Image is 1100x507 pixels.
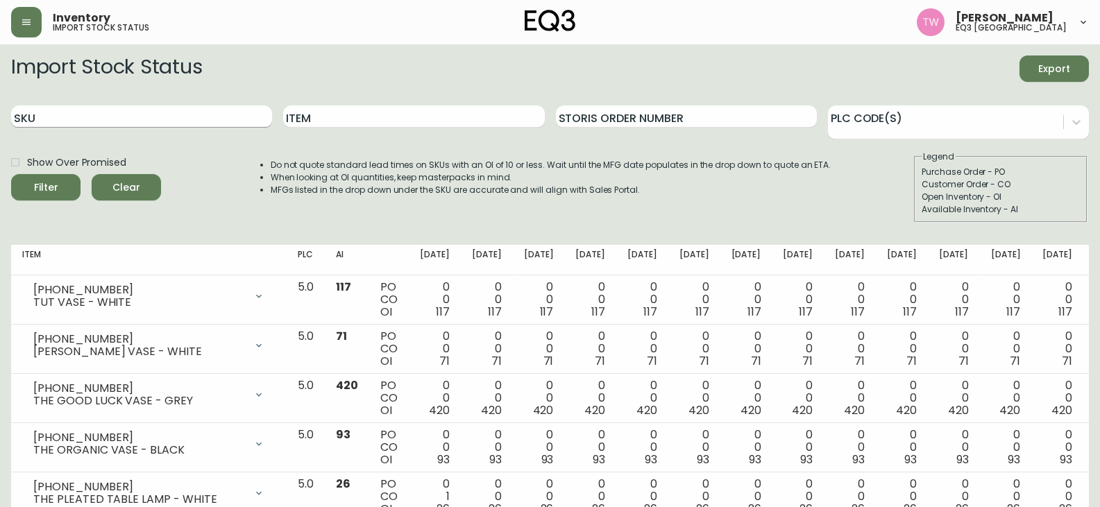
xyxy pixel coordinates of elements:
[380,429,398,466] div: PO CO
[1060,452,1072,467] span: 93
[647,353,657,369] span: 71
[380,452,392,467] span: OI
[799,304,813,320] span: 117
[472,330,502,368] div: 0 0
[627,379,657,417] div: 0 0
[336,476,350,492] span: 26
[679,281,709,318] div: 0 0
[887,281,917,318] div: 0 0
[380,402,392,418] span: OI
[731,281,761,318] div: 0 0
[22,330,276,361] div: [PHONE_NUMBER][PERSON_NAME] VASE - WHITE
[472,379,502,417] div: 0 0
[420,281,450,318] div: 0 0
[627,330,657,368] div: 0 0
[541,452,554,467] span: 93
[697,452,709,467] span: 93
[524,429,554,466] div: 0 0
[824,245,876,275] th: [DATE]
[922,178,1080,191] div: Customer Order - CO
[491,353,502,369] span: 71
[922,203,1080,216] div: Available Inventory - AI
[287,245,325,275] th: PLC
[854,353,865,369] span: 71
[679,379,709,417] div: 0 0
[380,353,392,369] span: OI
[325,245,369,275] th: AI
[904,452,917,467] span: 93
[575,330,605,368] div: 0 0
[939,330,969,368] div: 0 0
[956,452,969,467] span: 93
[627,281,657,318] div: 0 0
[1010,353,1020,369] span: 71
[835,379,865,417] div: 0 0
[525,10,576,32] img: logo
[524,330,554,368] div: 0 0
[33,444,245,456] div: THE ORGANIC VASE - BLACK
[461,245,513,275] th: [DATE]
[33,284,245,296] div: [PHONE_NUMBER]
[1006,304,1020,320] span: 117
[699,353,709,369] span: 71
[783,429,813,466] div: 0 0
[956,24,1067,32] h5: eq3 [GEOGRAPHIC_DATA]
[564,245,616,275] th: [DATE]
[645,452,657,467] span: 93
[271,171,831,184] li: When looking at OI quantities, keep masterpacks in mind.
[903,304,917,320] span: 117
[595,353,605,369] span: 71
[591,304,605,320] span: 117
[616,245,668,275] th: [DATE]
[1042,281,1072,318] div: 0 0
[636,402,657,418] span: 420
[420,429,450,466] div: 0 0
[1031,245,1083,275] th: [DATE]
[1042,429,1072,466] div: 0 0
[575,429,605,466] div: 0 0
[336,328,347,344] span: 71
[688,402,709,418] span: 420
[472,281,502,318] div: 0 0
[802,353,813,369] span: 71
[939,429,969,466] div: 0 0
[380,330,398,368] div: PO CO
[92,174,161,200] button: Clear
[939,281,969,318] div: 0 0
[783,330,813,368] div: 0 0
[958,353,969,369] span: 71
[999,402,1020,418] span: 420
[939,379,969,417] div: 0 0
[772,245,824,275] th: [DATE]
[287,275,325,325] td: 5.0
[991,281,1021,318] div: 0 0
[543,353,554,369] span: 71
[720,245,772,275] th: [DATE]
[922,191,1080,203] div: Open Inventory - OI
[524,281,554,318] div: 0 0
[22,429,276,459] div: [PHONE_NUMBER]THE ORGANIC VASE - BLACK
[33,395,245,407] div: THE GOOD LUCK VASE - GREY
[287,325,325,374] td: 5.0
[876,245,928,275] th: [DATE]
[852,452,865,467] span: 93
[922,151,956,163] legend: Legend
[420,330,450,368] div: 0 0
[33,493,245,506] div: THE PLEATED TABLE LAMP - WHITE
[747,304,761,320] span: 117
[928,245,980,275] th: [DATE]
[271,159,831,171] li: Do not quote standard lead times on SKUs with an OI of 10 or less. Wait until the MFG date popula...
[513,245,565,275] th: [DATE]
[103,179,150,196] span: Clear
[1031,60,1078,78] span: Export
[1042,330,1072,368] div: 0 0
[887,379,917,417] div: 0 0
[53,24,149,32] h5: import stock status
[731,429,761,466] div: 0 0
[731,330,761,368] div: 0 0
[783,281,813,318] div: 0 0
[844,402,865,418] span: 420
[679,429,709,466] div: 0 0
[287,423,325,472] td: 5.0
[800,452,813,467] span: 93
